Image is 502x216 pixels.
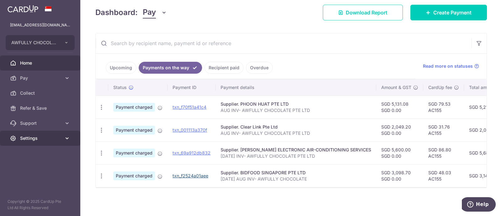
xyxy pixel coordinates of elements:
[423,96,464,119] td: SGD 79.53 AC155
[20,120,61,126] span: Support
[11,40,58,46] span: AWFULLY CHOCOLATE PTE LTD
[173,150,211,155] a: txn_69a912db832
[173,104,206,110] a: txn_f70f51a41c4
[323,5,403,20] a: Download Report
[173,127,207,133] a: txn_001113a370f
[20,135,61,141] span: Settings
[221,124,371,130] div: Supplier. Clear Link Pte Ltd
[221,170,371,176] div: Supplier. BIDFOOD SINGAPORE PTE LTD
[20,60,61,66] span: Home
[221,130,371,136] p: AUG INV- AWFULLY CHOCOLATE PTE LTD
[20,75,61,81] span: Pay
[423,141,464,164] td: SGD 86.80 AC155
[6,35,75,50] button: AWFULLY CHOCOLATE PTE LTD
[376,164,423,187] td: SGD 3,098.70 SGD 0.00
[433,9,472,16] span: Create Payment
[96,33,472,53] input: Search by recipient name, payment id or reference
[20,105,61,111] span: Refer & Save
[376,141,423,164] td: SGD 5,600.00 SGD 0.00
[216,79,376,96] th: Payment details
[246,62,273,74] a: Overdue
[168,79,216,96] th: Payment ID
[221,153,371,159] p: [DATE] INV- AWFULLY CHOCOLATE PTE LTD
[113,103,155,112] span: Payment charged
[139,62,202,74] a: Payments on the way
[423,63,473,69] span: Read more on statuses
[143,7,167,18] button: Pay
[113,171,155,180] span: Payment charged
[410,5,487,20] a: Create Payment
[376,96,423,119] td: SGD 5,131.08 SGD 0.00
[205,62,243,74] a: Recipient paid
[8,5,38,13] img: CardUp
[221,107,371,113] p: AUG INV- AWFULLY CHOCOLATE PTE LTD
[113,149,155,157] span: Payment charged
[221,147,371,153] div: Supplier. [PERSON_NAME] ELECTRONIC AIR-CONDITIONING SERVICES
[423,63,479,69] a: Read more on statuses
[113,84,127,91] span: Status
[106,62,136,74] a: Upcoming
[113,126,155,134] span: Payment charged
[10,22,70,28] p: [EMAIL_ADDRESS][DOMAIN_NAME]
[143,7,156,18] span: Pay
[173,173,208,178] a: txn_f2524a01aee
[469,84,490,91] span: Total amt.
[221,176,371,182] p: [DATE] AUG INV- AWFULLY CHOCOLATE
[381,84,411,91] span: Amount & GST
[423,119,464,141] td: SGD 31.76 AC155
[20,90,61,96] span: Collect
[95,7,138,18] h4: Dashboard:
[221,101,371,107] div: Supplier. PHOON HUAT PTE LTD
[376,119,423,141] td: SGD 2,049.20 SGD 0.00
[423,164,464,187] td: SGD 48.03 AC155
[346,9,387,16] span: Download Report
[462,197,496,213] iframe: Opens a widget where you can find more information
[428,84,452,91] span: CardUp fee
